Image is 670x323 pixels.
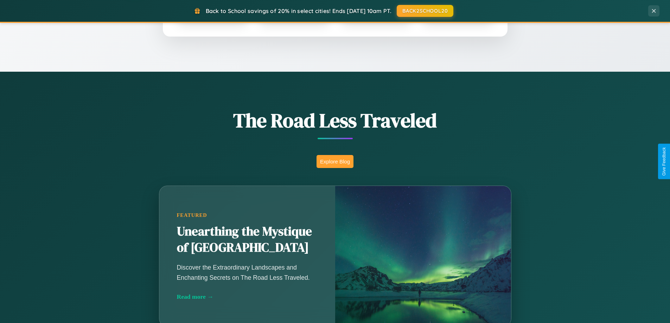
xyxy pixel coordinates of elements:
[397,5,453,17] button: BACK2SCHOOL20
[206,7,391,14] span: Back to School savings of 20% in select cities! Ends [DATE] 10am PT.
[124,107,546,134] h1: The Road Less Traveled
[177,293,318,301] div: Read more →
[177,263,318,282] p: Discover the Extraordinary Landscapes and Enchanting Secrets on The Road Less Traveled.
[177,224,318,256] h2: Unearthing the Mystique of [GEOGRAPHIC_DATA]
[177,212,318,218] div: Featured
[317,155,353,168] button: Explore Blog
[662,147,666,176] div: Give Feedback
